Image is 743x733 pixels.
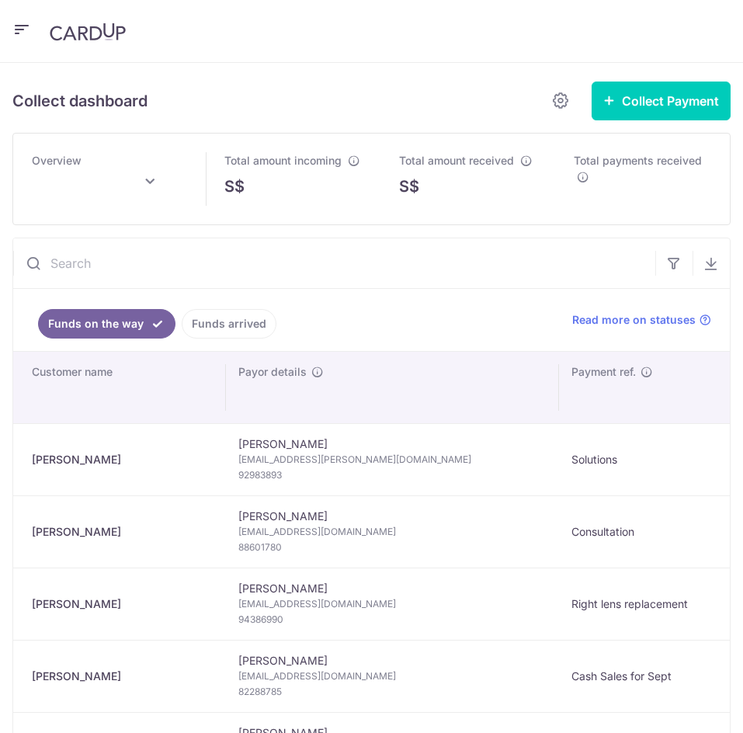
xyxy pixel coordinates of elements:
[32,669,214,684] div: [PERSON_NAME]
[399,175,419,198] span: S$
[572,312,711,328] a: Read more on statuses
[238,596,547,612] span: [EMAIL_ADDRESS][DOMAIN_NAME]
[238,612,547,627] span: 94386990
[13,352,226,423] th: Customer name
[224,175,245,198] span: S$
[592,82,731,120] button: Collect Payment
[574,154,702,167] span: Total payments received
[182,309,276,339] a: Funds arrived
[226,495,559,568] td: [PERSON_NAME]
[38,309,175,339] a: Funds on the way
[399,154,514,167] span: Total amount received
[238,452,547,467] span: [EMAIL_ADDRESS][PERSON_NAME][DOMAIN_NAME]
[226,352,559,423] th: Payor details
[226,568,559,640] td: [PERSON_NAME]
[32,452,214,467] div: [PERSON_NAME]
[238,684,547,700] span: 82288785
[50,23,126,41] img: CardUp
[238,540,547,555] span: 88601780
[238,364,307,380] span: Payor details
[12,89,148,113] h5: Collect dashboard
[224,154,342,167] span: Total amount incoming
[238,467,547,483] span: 92983893
[238,524,547,540] span: [EMAIL_ADDRESS][DOMAIN_NAME]
[238,669,547,684] span: [EMAIL_ADDRESS][DOMAIN_NAME]
[571,364,636,380] span: Payment ref.
[32,154,82,167] span: Overview
[32,524,214,540] div: [PERSON_NAME]
[13,238,655,288] input: Search
[226,640,559,712] td: [PERSON_NAME]
[572,312,696,328] span: Read more on statuses
[32,596,214,612] div: [PERSON_NAME]
[226,423,559,495] td: [PERSON_NAME]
